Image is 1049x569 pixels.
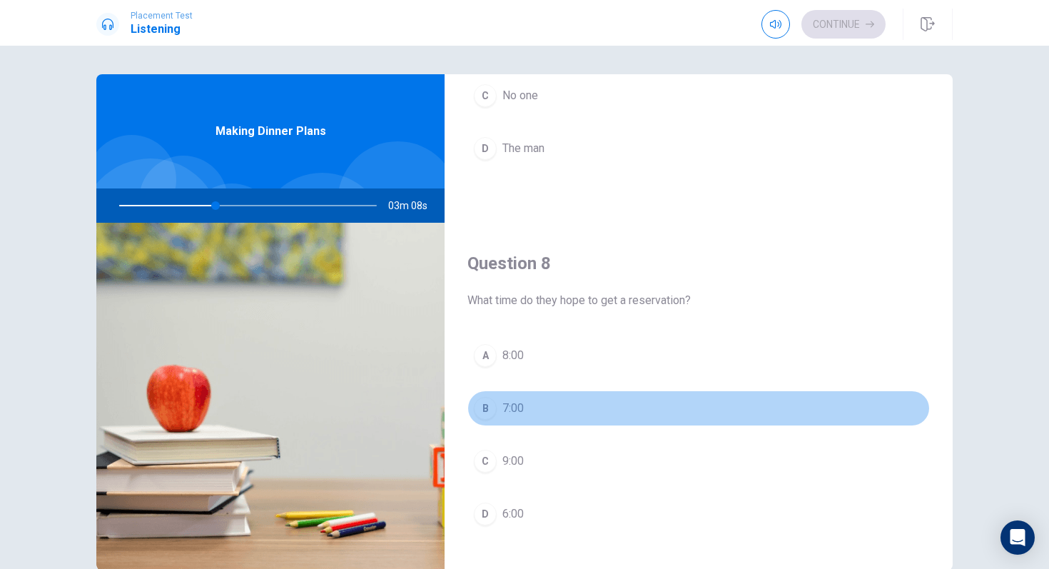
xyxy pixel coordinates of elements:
[467,292,930,309] span: What time do they hope to get a reservation?
[388,188,439,223] span: 03m 08s
[216,123,326,140] span: Making Dinner Plans
[1000,520,1035,555] div: Open Intercom Messenger
[467,252,930,275] h4: Question 8
[502,505,524,523] span: 6:00
[502,453,524,470] span: 9:00
[502,87,538,104] span: No one
[474,84,497,107] div: C
[131,11,193,21] span: Placement Test
[502,347,524,364] span: 8:00
[474,137,497,160] div: D
[131,21,193,38] h1: Listening
[467,391,930,426] button: B7:00
[467,338,930,373] button: A8:00
[474,344,497,367] div: A
[467,78,930,114] button: CNo one
[502,400,524,417] span: 7:00
[467,443,930,479] button: C9:00
[467,496,930,532] button: D6:00
[474,397,497,420] div: B
[474,450,497,473] div: C
[502,140,544,157] span: The man
[467,131,930,166] button: DThe man
[474,503,497,525] div: D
